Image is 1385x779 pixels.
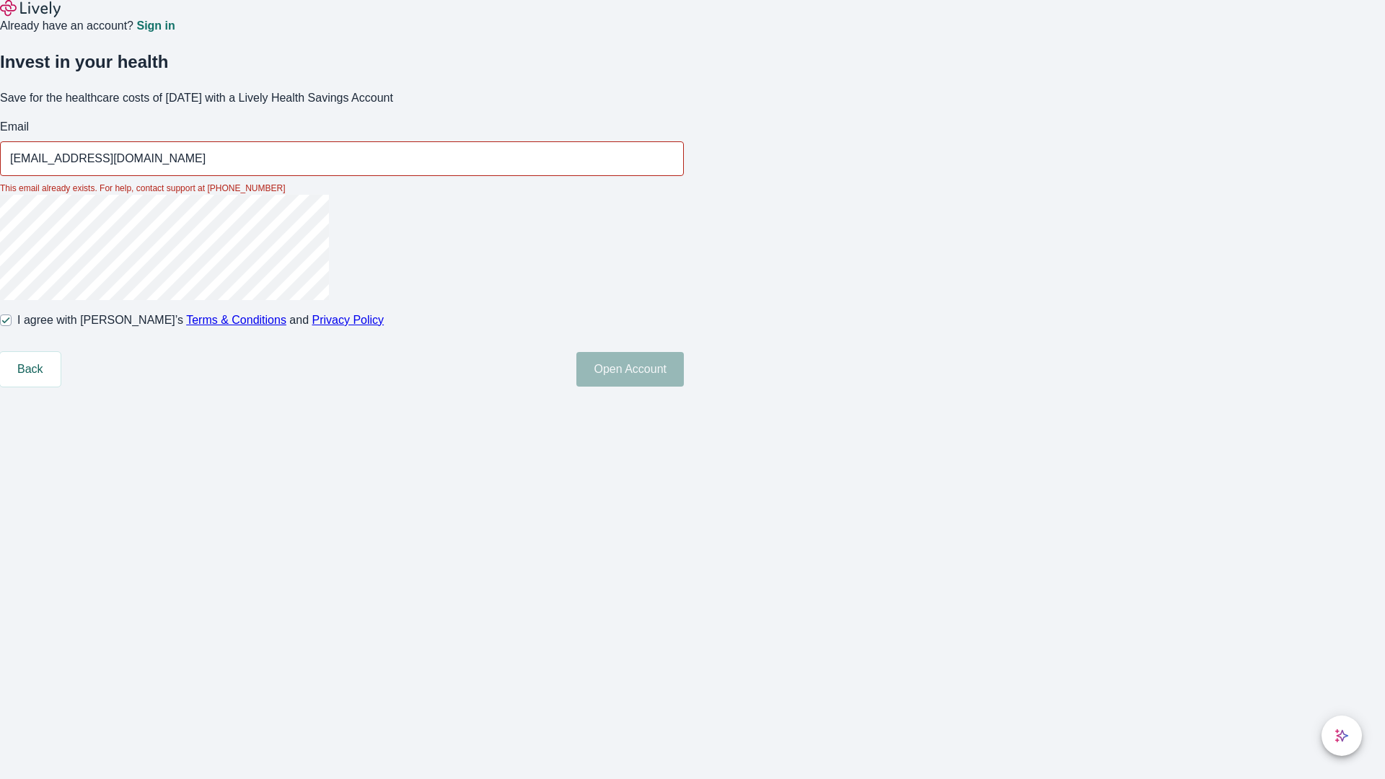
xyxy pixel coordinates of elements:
a: Terms & Conditions [186,314,286,326]
a: Privacy Policy [312,314,384,326]
span: I agree with [PERSON_NAME]’s and [17,312,384,329]
svg: Lively AI Assistant [1335,729,1349,743]
button: chat [1322,716,1362,756]
a: Sign in [136,20,175,32]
